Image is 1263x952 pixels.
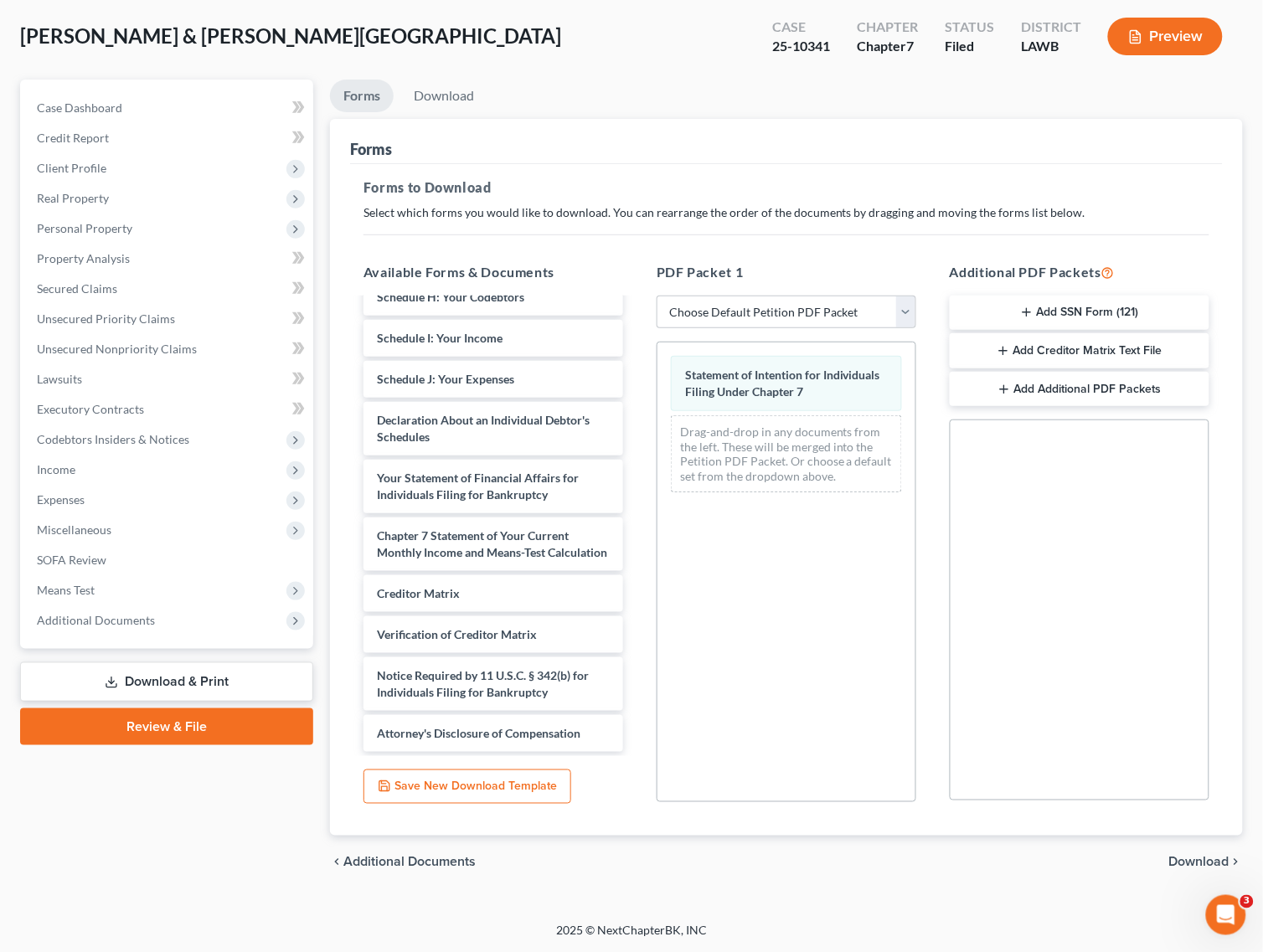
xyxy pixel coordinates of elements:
[23,244,313,274] a: Property Analysis
[945,18,994,37] div: Status
[377,668,589,699] span: Notice Required by 11 U.S.C. § 342(b) for Individuals Filing for Bankruptcy
[772,37,830,56] div: 25-10341
[1169,856,1229,869] span: Download
[330,80,394,112] a: Forms
[400,80,487,112] a: Download
[377,627,537,641] span: Verification of Creditor Matrix
[330,856,343,869] i: chevron_left
[23,364,313,394] a: Lawsuits
[950,333,1209,368] button: Add Creditor Matrix Text File
[37,462,75,476] span: Income
[37,522,111,537] span: Miscellaneous
[343,856,476,869] span: Additional Documents
[377,290,524,304] span: Schedule H: Your Codebtors
[37,432,189,446] span: Codebtors Insiders & Notices
[37,131,109,145] span: Credit Report
[1021,37,1081,56] div: LAWB
[857,37,918,56] div: Chapter
[1108,18,1223,55] button: Preview
[363,769,571,805] button: Save New Download Template
[377,528,607,559] span: Chapter 7 Statement of Your Current Monthly Income and Means-Test Calculation
[37,372,82,386] span: Lawsuits
[37,613,155,627] span: Additional Documents
[23,274,313,304] a: Secured Claims
[363,262,623,282] h5: Available Forms & Documents
[37,311,175,326] span: Unsecured Priority Claims
[23,394,313,425] a: Executory Contracts
[377,413,590,444] span: Declaration About an Individual Debtor's Schedules
[23,93,313,123] a: Case Dashboard
[37,251,130,265] span: Property Analysis
[1229,856,1243,869] i: chevron_right
[23,545,313,575] a: SOFA Review
[350,139,392,159] div: Forms
[37,583,95,597] span: Means Test
[20,708,313,745] a: Review & File
[20,23,561,48] span: [PERSON_NAME] & [PERSON_NAME][GEOGRAPHIC_DATA]
[37,100,122,115] span: Case Dashboard
[37,492,85,507] span: Expenses
[950,296,1209,331] button: Add SSN Form (121)
[1021,18,1081,37] div: District
[950,262,1209,282] h5: Additional PDF Packets
[23,304,313,334] a: Unsecured Priority Claims
[330,856,476,869] a: chevron_left Additional Documents
[37,281,117,296] span: Secured Claims
[772,18,830,37] div: Case
[37,553,106,567] span: SOFA Review
[377,372,514,386] span: Schedule J: Your Expenses
[377,331,503,345] span: Schedule I: Your Income
[377,586,460,600] span: Creditor Matrix
[377,471,579,502] span: Your Statement of Financial Affairs for Individuals Filing for Bankruptcy
[1169,856,1243,869] button: Download chevron_right
[906,38,914,54] span: 7
[23,334,313,364] a: Unsecured Nonpriority Claims
[20,662,313,702] a: Download & Print
[857,18,918,37] div: Chapter
[685,368,880,399] span: Statement of Intention for Individuals Filing Under Chapter 7
[657,262,916,282] h5: PDF Packet 1
[945,37,994,56] div: Filed
[37,342,197,356] span: Unsecured Nonpriority Claims
[23,123,313,153] a: Credit Report
[377,726,580,740] span: Attorney's Disclosure of Compensation
[671,415,902,492] div: Drag-and-drop in any documents from the left. These will be merged into the Petition PDF Packet. ...
[37,221,132,235] span: Personal Property
[363,204,1209,221] p: Select which forms you would like to download. You can rearrange the order of the documents by dr...
[37,191,109,205] span: Real Property
[363,178,1209,198] h5: Forms to Download
[37,402,144,416] span: Executory Contracts
[1206,895,1246,935] iframe: Intercom live chat
[1240,895,1254,908] span: 3
[950,372,1209,407] button: Add Additional PDF Packets
[37,161,106,175] span: Client Profile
